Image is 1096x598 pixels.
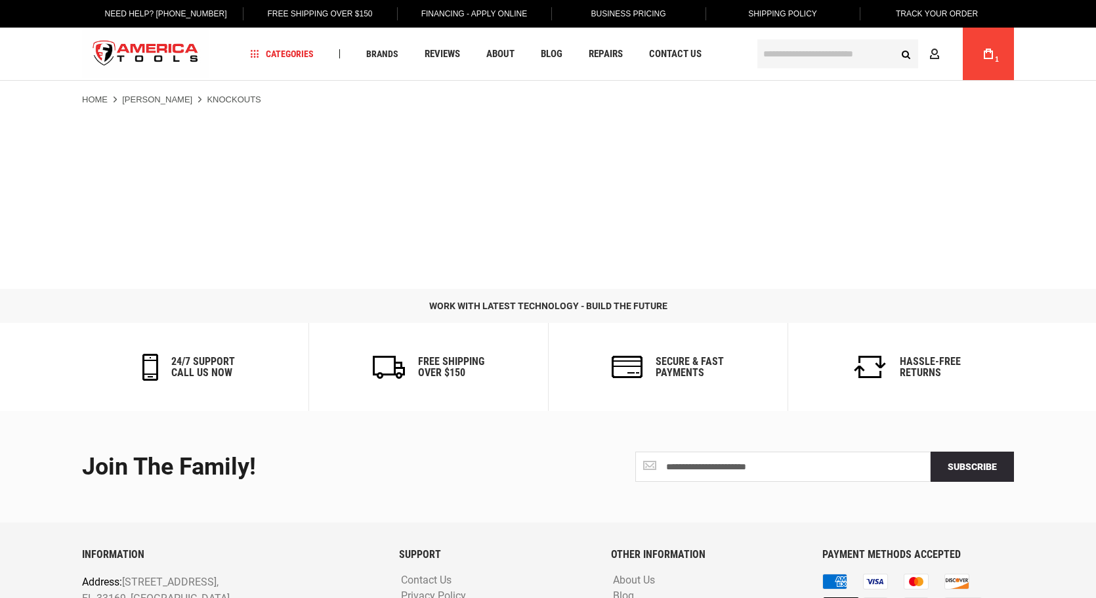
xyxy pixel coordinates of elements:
a: Brands [360,45,404,63]
span: Brands [366,49,398,58]
h6: PAYMENT METHODS ACCEPTED [822,549,1014,561]
a: About [480,45,520,63]
h6: 24/7 support call us now [171,356,235,379]
h6: Hassle-Free Returns [900,356,961,379]
a: Reviews [419,45,466,63]
a: Categories [245,45,320,63]
h6: INFORMATION [82,549,379,561]
span: Subscribe [948,461,997,472]
span: About [486,49,515,59]
span: Reviews [425,49,460,59]
span: Shipping Policy [748,9,817,18]
div: Join the Family! [82,454,538,481]
a: 1 [976,28,1001,80]
h6: Free Shipping Over $150 [418,356,484,379]
a: store logo [82,30,209,79]
strong: Knockouts [207,95,261,104]
h6: OTHER INFORMATION [611,549,803,561]
img: America Tools [82,30,209,79]
a: Repairs [583,45,629,63]
h6: SUPPORT [399,549,591,561]
span: Repairs [589,49,623,59]
span: Contact Us [649,49,702,59]
a: About Us [610,574,658,587]
span: Address: [82,576,122,588]
a: Home [82,94,108,106]
span: 1 [995,56,999,63]
h6: secure & fast payments [656,356,724,379]
span: Categories [251,49,314,58]
a: Blog [535,45,568,63]
button: Subscribe [931,452,1014,482]
button: Search [893,41,918,66]
a: Contact Us [643,45,707,63]
a: Contact Us [398,574,455,587]
a: [PERSON_NAME] [122,94,192,106]
span: Blog [541,49,562,59]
